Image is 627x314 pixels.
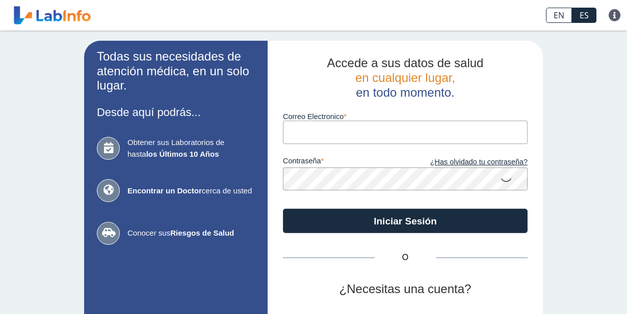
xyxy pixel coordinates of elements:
button: Iniciar Sesión [283,209,528,233]
b: Encontrar un Doctor [127,186,202,195]
span: Conocer sus [127,227,255,239]
b: los Últimos 10 Años [146,150,219,158]
span: cerca de usted [127,185,255,197]
h3: Desde aquí podrás... [97,106,255,119]
span: Obtener sus Laboratorios de hasta [127,137,255,160]
h2: Todas sus necesidades de atención médica, en un solo lugar. [97,49,255,93]
span: en todo momento. [356,85,454,99]
span: en cualquier lugar, [355,71,455,84]
span: Accede a sus datos de salud [327,56,484,70]
h2: ¿Necesitas una cuenta? [283,282,528,297]
a: ES [572,8,596,23]
iframe: Help widget launcher [536,274,616,303]
label: Correo Electronico [283,112,528,121]
a: EN [546,8,572,23]
a: ¿Has olvidado tu contraseña? [405,157,528,168]
b: Riesgos de Salud [170,229,234,237]
span: O [375,251,436,264]
label: contraseña [283,157,405,168]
